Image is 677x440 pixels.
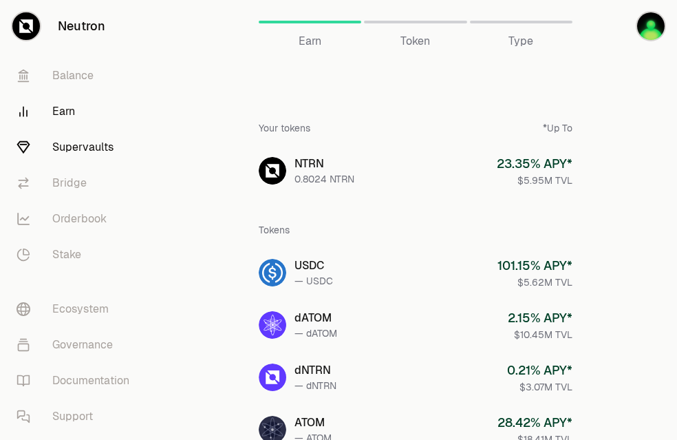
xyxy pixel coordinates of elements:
img: dATOM [259,311,286,339]
div: NTRN [294,156,354,172]
div: *Up To [543,121,572,135]
div: $10.45M TVL [508,328,572,342]
div: $5.95M TVL [497,174,572,187]
span: Token [400,33,430,50]
a: Balance [6,58,149,94]
div: 101.15 % APY* [497,256,572,275]
a: Governance [6,327,149,363]
img: 01 [637,12,665,40]
div: 23.35 % APY* [497,154,572,174]
div: — USDC [294,274,333,288]
div: dNTRN [294,362,336,379]
div: $3.07M TVL [507,380,572,394]
a: Earn [259,6,361,39]
a: Earn [6,94,149,129]
a: dNTRNdNTRN— dNTRN0.21% APY*$3.07M TVL [248,353,583,402]
div: — dNTRN [294,379,336,392]
a: Documentation [6,363,149,399]
div: Tokens [259,223,290,237]
span: Type [508,33,533,50]
img: dNTRN [259,364,286,391]
a: Stake [6,237,149,273]
div: USDC [294,258,333,274]
div: 0.8024 NTRN [294,172,354,186]
a: Support [6,399,149,434]
div: 2.15 % APY* [508,308,572,328]
div: 0.21 % APY* [507,361,572,380]
div: 28.42 % APY* [497,413,572,432]
a: Supervaults [6,129,149,165]
div: $5.62M TVL [497,275,572,289]
a: Ecosystem [6,291,149,327]
a: dATOMdATOM— dATOM2.15% APY*$10.45M TVL [248,300,583,350]
a: Bridge [6,165,149,201]
span: Earn [299,33,321,50]
div: dATOM [294,310,337,326]
img: NTRN [259,157,286,185]
div: — dATOM [294,326,337,340]
a: USDCUSDC— USDC101.15% APY*$5.62M TVL [248,248,583,297]
div: ATOM [294,415,332,431]
a: Orderbook [6,201,149,237]
div: Your tokens [259,121,310,135]
img: USDC [259,259,286,286]
a: NTRNNTRN0.8024 NTRN23.35% APY*$5.95M TVL [248,146,583,196]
